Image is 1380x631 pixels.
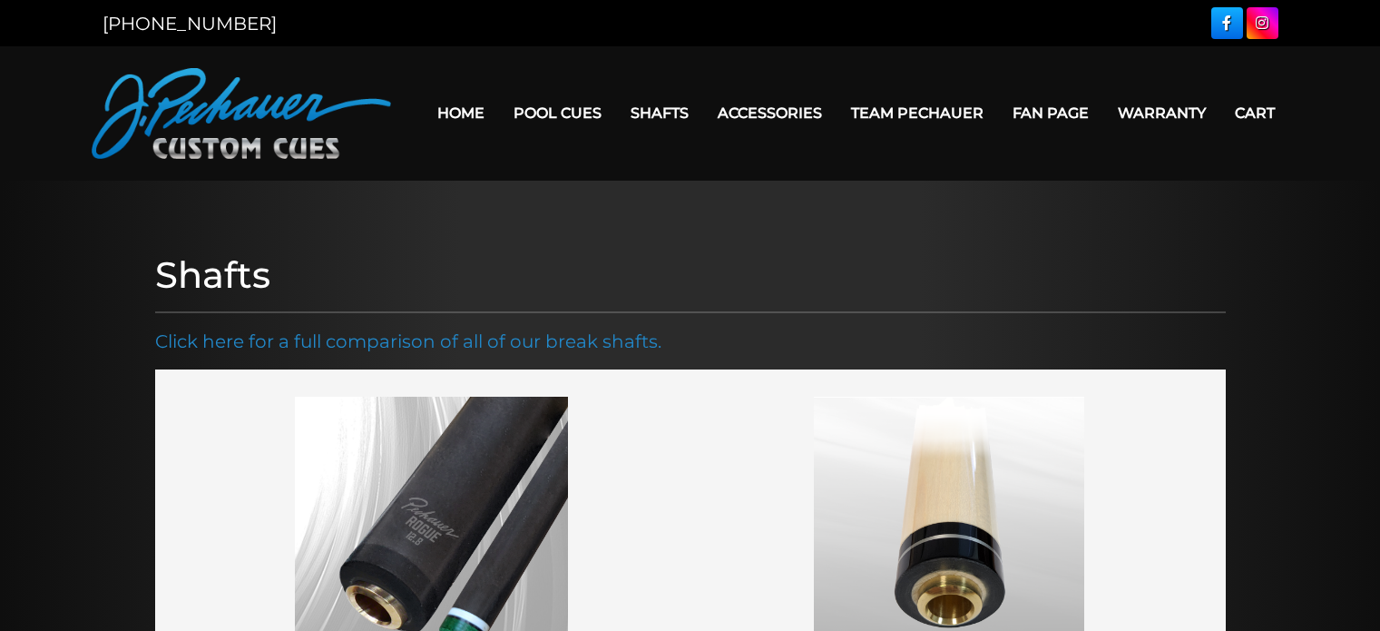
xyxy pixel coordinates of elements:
[1220,90,1289,136] a: Cart
[1103,90,1220,136] a: Warranty
[616,90,703,136] a: Shafts
[499,90,616,136] a: Pool Cues
[92,68,391,159] img: Pechauer Custom Cues
[423,90,499,136] a: Home
[703,90,837,136] a: Accessories
[103,13,277,35] a: [PHONE_NUMBER]
[998,90,1103,136] a: Fan Page
[837,90,998,136] a: Team Pechauer
[155,253,1226,297] h1: Shafts
[155,330,661,352] a: Click here for a full comparison of all of our break shafts.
